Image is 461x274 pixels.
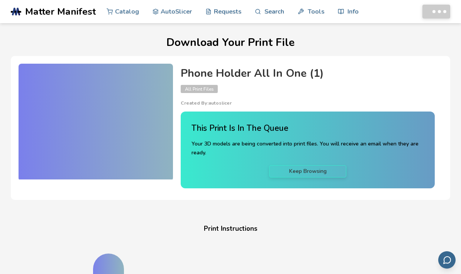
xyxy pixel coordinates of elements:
h4: Phone Holder All In One (1) [181,68,435,79]
span: All Print Files [181,85,218,93]
h4: Print Instructions [84,223,377,235]
h1: Download Your Print File [11,37,450,49]
span: Matter Manifest [25,6,96,17]
p: Created By: autoslicer [181,100,435,106]
h4: This Print Is In The Queue [192,122,424,134]
a: Keep Browsing [269,165,346,178]
p: Your 3D models are being converted into print files. You will receive an email when they are ready. [192,140,424,157]
button: Send feedback via email [438,251,456,269]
